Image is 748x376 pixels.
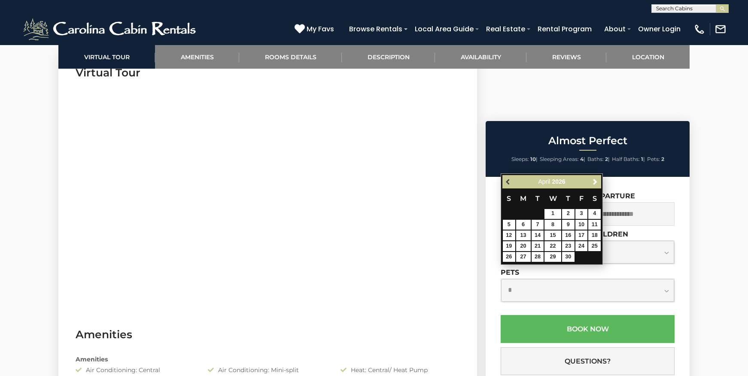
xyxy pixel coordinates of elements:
[587,156,604,162] span: Baths:
[715,23,727,35] img: mail-regular-white.png
[540,156,579,162] span: Sleeping Areas:
[661,156,664,162] strong: 2
[410,21,478,36] a: Local Area Guide
[579,194,584,203] span: Friday
[647,156,660,162] span: Pets:
[345,21,407,36] a: Browse Rentals
[544,230,561,240] a: 15
[511,156,529,162] span: Sleeps:
[76,65,460,80] h3: Virtual Tour
[520,194,526,203] span: Monday
[590,192,635,200] label: Departure
[482,21,529,36] a: Real Estate
[538,178,550,185] span: April
[526,45,606,69] a: Reviews
[435,45,526,69] a: Availability
[562,220,575,230] a: 9
[605,156,608,162] strong: 2
[634,21,685,36] a: Owner Login
[201,366,334,374] div: Air Conditioning: Mini-split
[530,156,536,162] strong: 10
[544,252,561,262] a: 29
[505,178,512,185] span: Previous
[501,315,675,343] button: Book Now
[540,154,585,165] li: |
[641,156,643,162] strong: 1
[580,156,584,162] strong: 4
[503,220,515,230] a: 5
[334,366,466,374] div: Heat: Central/ Heat Pump
[535,194,540,203] span: Tuesday
[295,24,336,35] a: My Favs
[76,327,460,342] h3: Amenities
[606,45,690,69] a: Location
[590,176,600,187] a: Next
[516,252,531,262] a: 27
[552,178,565,185] span: 2026
[239,45,342,69] a: Rooms Details
[588,241,601,251] a: 25
[511,154,538,165] li: |
[593,194,597,203] span: Saturday
[587,154,610,165] li: |
[532,220,544,230] a: 7
[58,45,155,69] a: Virtual Tour
[566,194,570,203] span: Thursday
[592,178,599,185] span: Next
[532,241,544,251] a: 21
[503,252,515,262] a: 26
[562,209,575,219] a: 2
[544,209,561,219] a: 1
[590,230,628,238] label: Children
[516,241,531,251] a: 20
[501,268,519,276] label: Pets
[588,220,601,230] a: 11
[21,16,200,42] img: White-1-2.png
[488,135,687,146] h2: Almost Perfect
[155,45,239,69] a: Amenities
[507,194,511,203] span: Sunday
[503,230,515,240] a: 12
[342,45,435,69] a: Description
[532,252,544,262] a: 28
[69,366,201,374] div: Air Conditioning: Central
[612,156,640,162] span: Half Baths:
[612,154,645,165] li: |
[544,220,561,230] a: 8
[516,220,531,230] a: 6
[588,209,601,219] a: 4
[575,230,588,240] a: 17
[575,209,588,219] a: 3
[533,21,596,36] a: Rental Program
[693,23,705,35] img: phone-regular-white.png
[503,176,514,187] a: Previous
[549,194,557,203] span: Wednesday
[307,24,334,34] span: My Favs
[69,355,466,364] div: Amenities
[562,252,575,262] a: 30
[544,241,561,251] a: 22
[516,230,531,240] a: 13
[503,241,515,251] a: 19
[600,21,630,36] a: About
[532,230,544,240] a: 14
[562,241,575,251] a: 23
[575,220,588,230] a: 10
[501,347,675,375] button: Questions?
[588,230,601,240] a: 18
[575,241,588,251] a: 24
[562,230,575,240] a: 16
